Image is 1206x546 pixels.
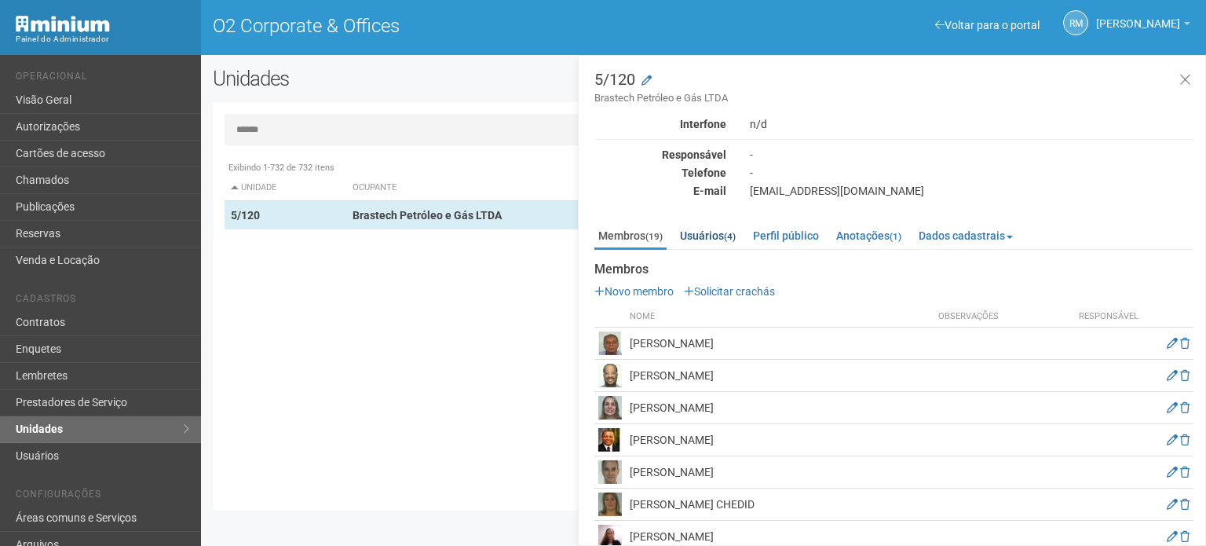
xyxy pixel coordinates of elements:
[1096,20,1190,32] a: [PERSON_NAME]
[225,175,346,201] th: Unidade: activate to sort column descending
[346,175,771,201] th: Ocupante: activate to sort column ascending
[213,16,692,36] h1: O2 Corporate & Offices
[935,19,1040,31] a: Voltar para o portal
[1167,498,1178,511] a: Editar membro
[594,71,1193,105] h3: 5/120
[626,489,934,521] td: [PERSON_NAME] CHEDID
[1063,10,1088,35] a: RM
[832,224,905,247] a: Anotações(1)
[16,32,189,46] div: Painel do Administrador
[594,224,667,250] a: Membros(19)
[1180,434,1190,446] a: Excluir membro
[1180,530,1190,543] a: Excluir membro
[1167,434,1178,446] a: Editar membro
[626,392,934,424] td: [PERSON_NAME]
[645,231,663,242] small: (19)
[724,231,736,242] small: (4)
[231,209,260,222] strong: 5/120
[1180,401,1190,414] a: Excluir membro
[626,424,934,456] td: [PERSON_NAME]
[738,184,1205,198] div: [EMAIL_ADDRESS][DOMAIN_NAME]
[1069,306,1148,328] th: Responsável
[641,73,652,89] a: Modificar a unidade
[598,332,622,355] img: user.png
[225,161,1182,175] div: Exibindo 1-732 de 732 itens
[16,71,189,87] li: Operacional
[626,360,934,392] td: [PERSON_NAME]
[1167,401,1178,414] a: Editar membro
[1180,337,1190,350] a: Excluir membro
[598,396,622,420] img: user.png
[684,285,775,298] a: Solicitar crachás
[594,285,674,298] a: Novo membro
[583,148,738,162] div: Responsável
[1096,2,1180,30] span: Rogério Machado
[213,67,608,90] h2: Unidades
[594,91,1193,105] small: Brastech Petróleo e Gás LTDA
[1180,498,1190,511] a: Excluir membro
[594,262,1193,277] strong: Membros
[1180,466,1190,478] a: Excluir membro
[1167,530,1178,543] a: Editar membro
[598,364,622,387] img: user.png
[738,166,1205,180] div: -
[583,184,738,198] div: E-mail
[934,306,1070,328] th: Observações
[1167,337,1178,350] a: Editar membro
[626,328,934,360] td: [PERSON_NAME]
[890,231,901,242] small: (1)
[749,224,823,247] a: Perfil público
[626,306,934,328] th: Nome
[626,456,934,489] td: [PERSON_NAME]
[16,16,110,32] img: Minium
[915,224,1017,247] a: Dados cadastrais
[16,293,189,310] li: Cadastros
[676,224,740,247] a: Usuários(4)
[738,148,1205,162] div: -
[738,117,1205,131] div: n/d
[16,489,189,505] li: Configurações
[598,493,622,516] img: user.png
[598,460,622,484] img: user.png
[353,209,502,222] strong: Brastech Petróleo e Gás LTDA
[1180,369,1190,382] a: Excluir membro
[1167,369,1178,382] a: Editar membro
[598,428,622,452] img: user.png
[583,117,738,131] div: Interfone
[1167,466,1178,478] a: Editar membro
[583,166,738,180] div: Telefone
